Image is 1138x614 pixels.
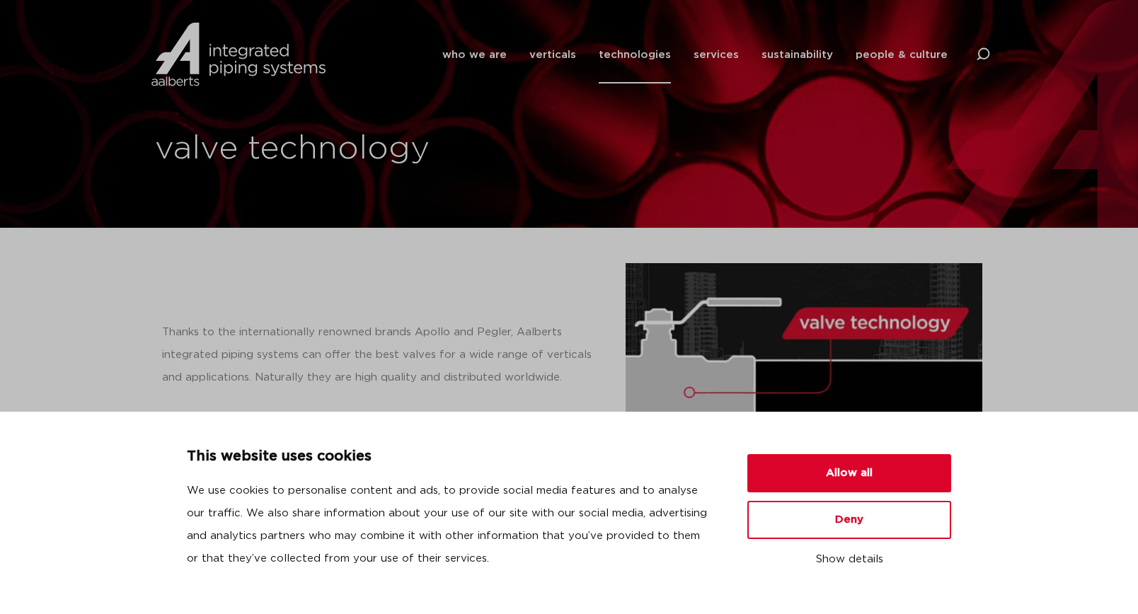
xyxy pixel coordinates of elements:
p: This website uses cookies [187,446,713,468]
button: Show details [747,548,951,572]
a: verticals [529,26,576,83]
p: Thanks to the internationally renowned brands Apollo and Pegler, Aalberts integrated piping syste... [162,321,597,389]
a: technologies [599,26,671,83]
button: Allow all [747,454,951,492]
button: Deny [747,501,951,539]
nav: Menu [442,26,948,83]
a: people & culture [856,26,948,83]
a: services [694,26,739,83]
a: who we are [442,26,507,83]
p: We use cookies to personalise content and ads, to provide social media features and to analyse ou... [187,480,713,570]
a: sustainability [761,26,833,83]
h1: valve technology [155,127,562,172]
